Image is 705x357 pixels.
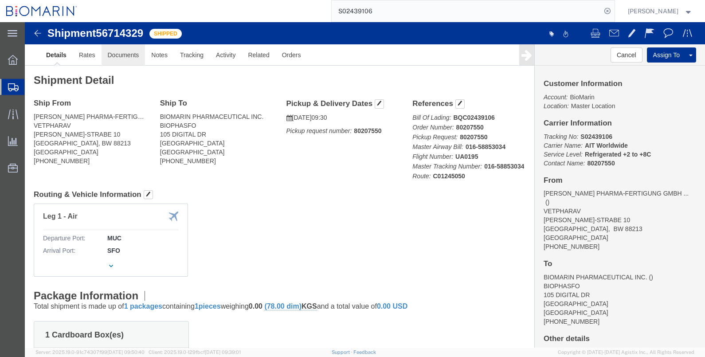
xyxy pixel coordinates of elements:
[353,349,376,355] a: Feedback
[6,4,77,18] img: logo
[558,349,694,356] span: Copyright © [DATE]-[DATE] Agistix Inc., All Rights Reserved
[627,6,693,16] button: [PERSON_NAME]
[332,0,601,22] input: Search for shipment number, reference number
[332,349,354,355] a: Support
[628,6,678,16] span: Carrie Lai
[205,349,241,355] span: [DATE] 09:39:01
[35,349,145,355] span: Server: 2025.19.0-91c74307f99
[25,22,705,348] iframe: FS Legacy Container
[107,349,145,355] span: [DATE] 09:50:40
[149,349,241,355] span: Client: 2025.19.0-129fbcf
